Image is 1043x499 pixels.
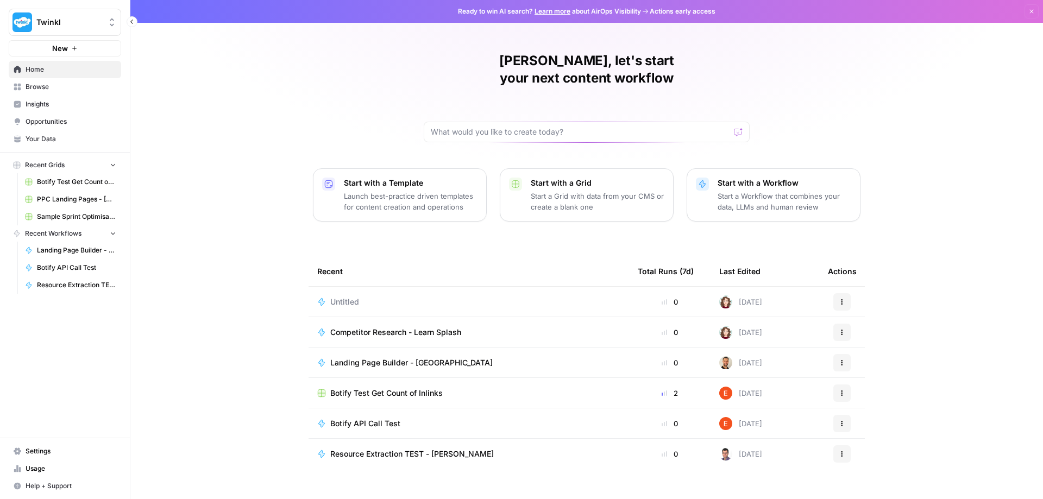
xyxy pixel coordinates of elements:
input: What would you like to create today? [431,127,730,137]
a: Opportunities [9,113,121,130]
a: Usage [9,460,121,477]
span: Ready to win AI search? about AirOps Visibility [458,7,641,16]
img: 8y9pl6iujm21he1dbx14kgzmrglr [719,387,732,400]
div: 2 [638,388,702,399]
a: Settings [9,443,121,460]
span: Home [26,65,116,74]
div: Last Edited [719,256,761,286]
p: Start with a Workflow [718,178,851,188]
a: Sample Sprint Optimisations [20,208,121,225]
img: 5caa9kkj6swvs99xq1fvxcbi5wsj [719,447,732,460]
button: Start with a TemplateLaunch best-practice driven templates for content creation and operations [313,168,487,222]
a: Botify Test Get Count of Inlinks [317,388,620,399]
p: Start with a Grid [531,178,664,188]
a: Botify Test Get Count of Inlinks [20,173,121,191]
a: Insights [9,96,121,113]
button: Help + Support [9,477,121,495]
a: Your Data [9,130,121,148]
img: 8y9pl6iujm21he1dbx14kgzmrglr [719,417,732,430]
a: Resource Extraction TEST - [PERSON_NAME] [317,449,620,459]
p: Start a Workflow that combines your data, LLMs and human review [718,191,851,212]
img: Twinkl Logo [12,12,32,32]
a: Home [9,61,121,78]
a: Landing Page Builder - [GEOGRAPHIC_DATA] [317,357,620,368]
div: [DATE] [719,356,762,369]
span: Help + Support [26,481,116,491]
span: Recent Grids [25,160,65,170]
div: [DATE] [719,417,762,430]
div: Actions [828,256,857,286]
p: Start with a Template [344,178,477,188]
div: 0 [638,296,702,307]
h1: [PERSON_NAME], let's start your next content workflow [424,52,750,87]
p: Launch best-practice driven templates for content creation and operations [344,191,477,212]
span: Insights [26,99,116,109]
span: Botify API Call Test [37,263,116,273]
a: Learn more [535,7,570,15]
a: Competitor Research - Learn Splash [317,327,620,338]
a: PPC Landing Pages - [GEOGRAPHIC_DATA] [20,191,121,208]
img: ggqkytmprpadj6gr8422u7b6ymfp [719,356,732,369]
div: [DATE] [719,387,762,400]
span: Botify Test Get Count of Inlinks [330,388,443,399]
button: Recent Workflows [9,225,121,242]
span: Actions early access [650,7,715,16]
p: Start a Grid with data from your CMS or create a blank one [531,191,664,212]
a: Browse [9,78,121,96]
span: Resource Extraction TEST - [PERSON_NAME] [330,449,494,459]
img: 0t9clbwsleue4ene8ofzoko46kvx [719,295,732,308]
img: 0t9clbwsleue4ene8ofzoko46kvx [719,326,732,339]
span: Browse [26,82,116,92]
span: New [52,43,68,54]
a: Botify API Call Test [317,418,620,429]
a: Botify API Call Test [20,259,121,276]
span: Landing Page Builder - [GEOGRAPHIC_DATA] [330,357,493,368]
span: Twinkl [36,17,102,28]
button: Recent Grids [9,157,121,173]
div: 0 [638,449,702,459]
a: Untitled [317,296,620,307]
span: Botify API Call Test [330,418,400,429]
span: PPC Landing Pages - [GEOGRAPHIC_DATA] [37,194,116,204]
span: Landing Page Builder - [GEOGRAPHIC_DATA] [37,245,116,255]
span: Usage [26,464,116,473]
span: Recent Workflows [25,229,81,238]
div: [DATE] [719,326,762,339]
button: Start with a WorkflowStart a Workflow that combines your data, LLMs and human review [687,168,860,222]
div: Total Runs (7d) [638,256,694,286]
div: 0 [638,418,702,429]
div: [DATE] [719,295,762,308]
div: 0 [638,357,702,368]
button: New [9,40,121,56]
div: Recent [317,256,620,286]
span: Your Data [26,134,116,144]
span: Resource Extraction TEST - [PERSON_NAME] [37,280,116,290]
span: Botify Test Get Count of Inlinks [37,177,116,187]
span: Competitor Research - Learn Splash [330,327,461,338]
div: 0 [638,327,702,338]
button: Start with a GridStart a Grid with data from your CMS or create a blank one [500,168,674,222]
span: Sample Sprint Optimisations [37,212,116,222]
button: Workspace: Twinkl [9,9,121,36]
a: Landing Page Builder - [GEOGRAPHIC_DATA] [20,242,121,259]
span: Opportunities [26,117,116,127]
span: Settings [26,446,116,456]
div: [DATE] [719,447,762,460]
a: Resource Extraction TEST - [PERSON_NAME] [20,276,121,294]
span: Untitled [330,296,359,307]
